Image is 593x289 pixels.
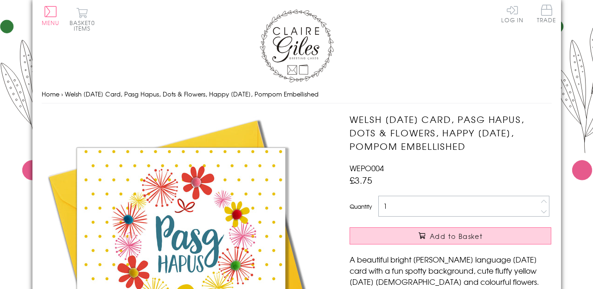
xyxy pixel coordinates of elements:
a: Home [42,90,59,98]
span: 0 items [74,19,95,32]
a: Trade [537,5,556,25]
span: › [61,90,63,98]
button: Add to Basket [350,227,551,244]
span: Trade [537,5,556,23]
button: Menu [42,6,60,26]
span: Menu [42,19,60,27]
span: Add to Basket [430,231,483,241]
nav: breadcrumbs [42,85,552,104]
span: WEPO004 [350,162,384,173]
a: Log In [501,5,523,23]
img: Claire Giles Greetings Cards [260,9,334,83]
span: Welsh [DATE] Card, Pasg Hapus, Dots & Flowers, Happy [DATE], Pompom Embellished [65,90,319,98]
button: Basket0 items [70,7,95,31]
label: Quantity [350,202,372,211]
h1: Welsh [DATE] Card, Pasg Hapus, Dots & Flowers, Happy [DATE], Pompom Embellished [350,113,551,153]
span: £3.75 [350,173,372,186]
